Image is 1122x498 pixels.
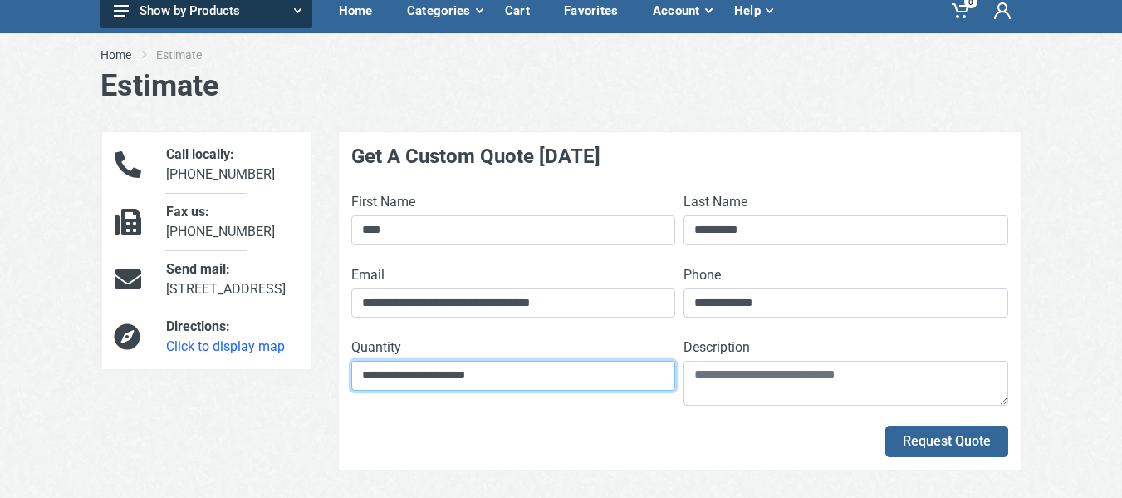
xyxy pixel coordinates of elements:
li: Estimate [156,47,227,63]
nav: breadcrumb [100,47,1022,63]
label: Last Name [683,192,747,212]
span: Fax us: [166,204,209,219]
span: Call locally: [166,146,234,162]
div: [PHONE_NUMBER] [154,202,310,242]
div: [STREET_ADDRESS] [154,259,310,299]
span: Send mail: [166,261,230,277]
a: Home [100,47,131,63]
label: Description [683,338,750,357]
label: First Name [351,192,415,212]
h1: Estimate [100,68,1022,104]
span: Directions: [166,318,230,334]
div: [PHONE_NUMBER] [154,145,310,185]
button: Request Quote [885,426,1008,457]
label: Phone [683,265,721,285]
h4: Get A Custom Quote [DATE] [351,145,1008,169]
label: Email [351,265,385,285]
label: Quantity [351,338,401,357]
a: Click to display map [166,338,285,354]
